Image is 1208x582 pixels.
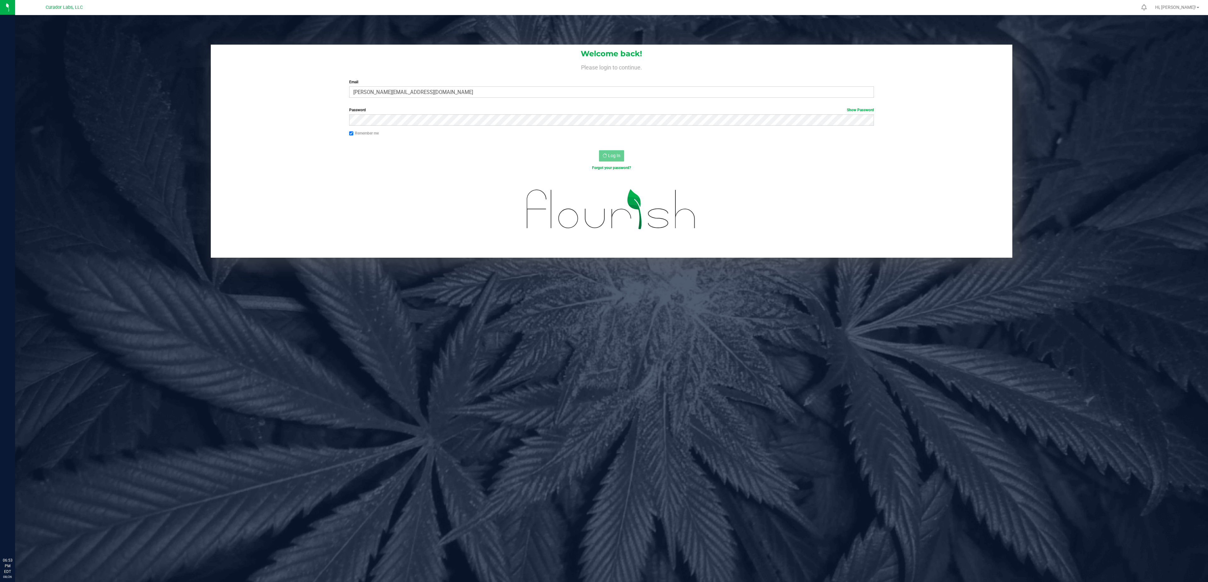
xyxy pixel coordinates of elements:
[599,150,624,162] button: Log In
[3,574,12,579] p: 08/26
[3,557,12,574] p: 06:53 PM EDT
[349,130,379,136] label: Remember me
[608,153,620,158] span: Log In
[511,177,712,242] img: flourish_logo.svg
[1155,5,1196,10] span: Hi, [PERSON_NAME]!
[349,108,366,112] span: Password
[592,166,631,170] a: Forgot your password?
[349,131,354,136] input: Remember me
[349,79,874,85] label: Email
[847,108,874,112] a: Show Password
[211,63,1012,70] h4: Please login to continue.
[46,5,83,10] span: Curador Labs, LLC
[211,50,1012,58] h1: Welcome back!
